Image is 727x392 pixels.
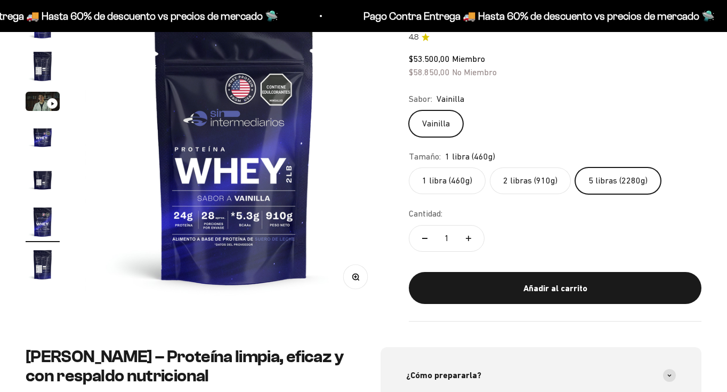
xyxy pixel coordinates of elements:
a: 4.84.8 de 5.0 estrellas [409,31,701,43]
span: 1 libra (460g) [445,150,495,164]
button: Añadir al carrito [409,272,701,304]
span: ¿Cómo prepararla? [406,369,481,382]
span: $58.850,00 [409,67,450,77]
img: Proteína Whey - Vainilla [26,49,60,83]
button: Ir al artículo 7 [26,247,60,285]
img: Proteína Whey - Vainilla [26,162,60,196]
button: Ir al artículo 4 [26,119,60,157]
span: 4.8 [409,31,418,43]
button: Aumentar cantidad [453,226,484,251]
button: Ir al artículo 6 [26,205,60,242]
span: Miembro [452,54,485,63]
img: Proteína Whey - Vainilla [26,205,60,239]
button: Ir al artículo 3 [26,92,60,114]
label: Cantidad: [409,207,442,221]
span: Vainilla [437,92,464,106]
img: Proteína Whey - Vainilla [85,6,383,305]
img: Proteína Whey - Vainilla [26,247,60,282]
span: No Miembro [452,67,497,77]
div: Añadir al carrito [430,282,680,295]
legend: Sabor: [409,92,432,106]
button: Ir al artículo 2 [26,49,60,86]
button: Ir al artículo 5 [26,162,60,199]
h2: [PERSON_NAME] – Proteína limpia, eficaz y con respaldo nutricional [26,347,346,385]
span: $53.500,00 [409,54,450,63]
legend: Tamaño: [409,150,441,164]
p: Pago Contra Entrega 🚚 Hasta 60% de descuento vs precios de mercado 🛸 [363,7,714,25]
button: Reducir cantidad [409,226,440,251]
img: Proteína Whey - Vainilla [26,119,60,154]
